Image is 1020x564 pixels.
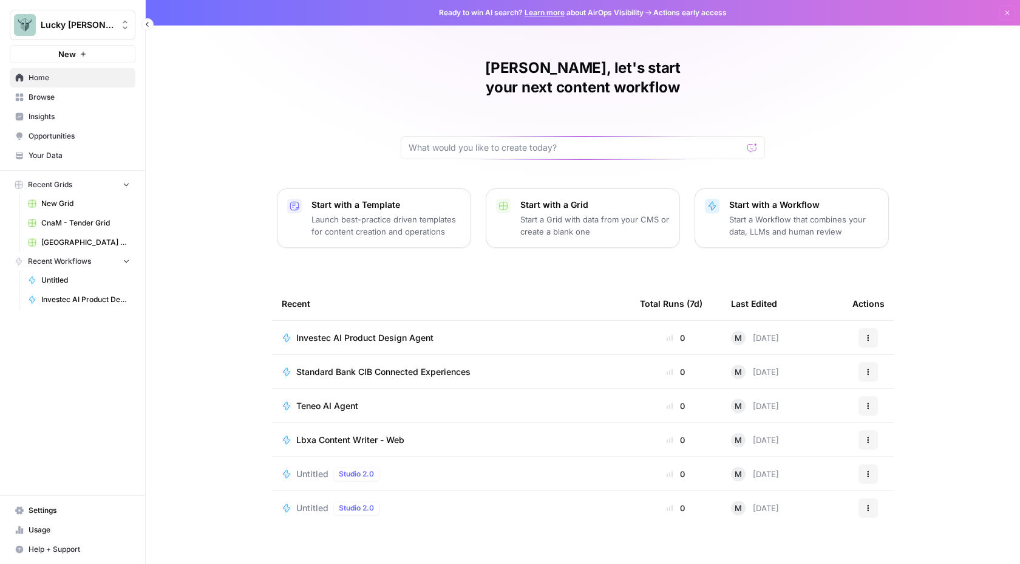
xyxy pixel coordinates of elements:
[277,188,471,248] button: Start with a TemplateLaunch best-practice driven templates for content creation and operations
[29,92,130,103] span: Browse
[296,332,433,344] span: Investec AI Product Design Agent
[735,434,742,446] span: M
[58,48,76,60] span: New
[10,68,135,88] a: Home
[10,45,135,63] button: New
[296,434,404,446] span: Lbxa Content Writer - Web
[640,332,712,344] div: 0
[10,126,135,146] a: Opportunities
[735,502,742,514] span: M
[29,131,130,142] span: Opportunities
[22,270,135,290] a: Untitled
[10,501,135,520] a: Settings
[282,332,620,344] a: Investec AI Product Design Agent
[729,199,879,211] p: Start with a Workflow
[296,366,471,378] span: Standard Bank CIB Connected Experiences
[41,198,130,209] span: New Grid
[439,7,644,18] span: Ready to win AI search? about AirOps Visibility
[731,399,779,413] div: [DATE]
[282,501,620,515] a: UntitledStudio 2.0
[10,107,135,126] a: Insights
[282,434,620,446] a: Lbxa Content Writer - Web
[731,433,779,447] div: [DATE]
[41,218,130,229] span: CnaM - Tender Grid
[486,188,680,248] button: Start with a GridStart a Grid with data from your CMS or create a blank one
[640,366,712,378] div: 0
[695,188,889,248] button: Start with a WorkflowStart a Workflow that combines your data, LLMs and human review
[22,233,135,252] a: [GEOGRAPHIC_DATA] Tender - Stories
[28,256,91,267] span: Recent Workflows
[401,58,765,97] h1: [PERSON_NAME], let's start your next content workflow
[14,14,36,36] img: Lucky Beard Logo
[29,505,130,516] span: Settings
[41,294,130,305] span: Investec AI Product Design Agent
[282,467,620,481] a: UntitledStudio 2.0
[41,19,114,31] span: Lucky [PERSON_NAME]
[296,400,358,412] span: Teneo AI Agent
[28,179,72,190] span: Recent Grids
[41,237,130,248] span: [GEOGRAPHIC_DATA] Tender - Stories
[525,8,565,17] a: Learn more
[282,366,620,378] a: Standard Bank CIB Connected Experiences
[520,199,670,211] p: Start with a Grid
[282,400,620,412] a: Teneo AI Agent
[731,501,779,515] div: [DATE]
[10,146,135,165] a: Your Data
[339,469,374,480] span: Studio 2.0
[520,213,670,238] p: Start a Grid with data from your CMS or create a blank one
[339,503,374,514] span: Studio 2.0
[311,199,461,211] p: Start with a Template
[640,434,712,446] div: 0
[282,287,620,320] div: Recent
[29,72,130,83] span: Home
[296,468,328,480] span: Untitled
[852,287,885,320] div: Actions
[22,194,135,213] a: New Grid
[10,252,135,270] button: Recent Workflows
[29,111,130,122] span: Insights
[10,520,135,540] a: Usage
[731,287,777,320] div: Last Edited
[10,88,135,107] a: Browse
[10,176,135,194] button: Recent Grids
[653,7,727,18] span: Actions early access
[640,400,712,412] div: 0
[735,468,742,480] span: M
[29,524,130,535] span: Usage
[311,213,461,238] p: Launch best-practice driven templates for content creation and operations
[10,10,135,40] button: Workspace: Lucky Beard
[735,332,742,344] span: M
[640,502,712,514] div: 0
[729,213,879,238] p: Start a Workflow that combines your data, LLMs and human review
[409,142,743,154] input: What would you like to create today?
[735,366,742,378] span: M
[22,290,135,309] a: Investec AI Product Design Agent
[29,544,130,555] span: Help + Support
[10,540,135,559] button: Help + Support
[735,400,742,412] span: M
[296,502,328,514] span: Untitled
[41,275,130,286] span: Untitled
[731,331,779,345] div: [DATE]
[29,150,130,161] span: Your Data
[640,468,712,480] div: 0
[22,213,135,233] a: CnaM - Tender Grid
[640,287,702,320] div: Total Runs (7d)
[731,467,779,481] div: [DATE]
[731,365,779,379] div: [DATE]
